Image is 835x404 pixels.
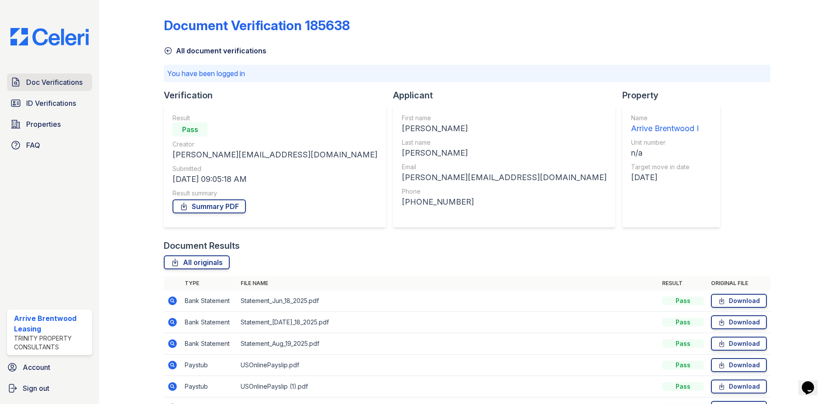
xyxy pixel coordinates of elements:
[181,276,237,290] th: Type
[23,362,50,373] span: Account
[711,294,767,308] a: Download
[631,138,699,147] div: Unit number
[237,376,659,397] td: USOnlinePayslip (1).pdf
[711,358,767,372] a: Download
[402,196,607,208] div: [PHONE_NUMBER]
[237,290,659,312] td: Statement_Jun_18_2025.pdf
[662,296,704,305] div: Pass
[631,114,699,135] a: Name Arrive Brentwood I
[237,355,659,376] td: USOnlinePayslip.pdf
[711,380,767,394] a: Download
[631,114,699,122] div: Name
[237,312,659,333] td: Statement_[DATE]_18_2025.pdf
[167,68,767,79] p: You have been logged in
[7,115,92,133] a: Properties
[711,315,767,329] a: Download
[173,114,377,122] div: Result
[3,28,96,45] img: CE_Logo_Blue-a8612792a0a2168367f1c8372b55b34899dd931a85d93a1a3d3e32e68fde9ad4.png
[164,17,350,33] div: Document Verification 185638
[662,382,704,391] div: Pass
[631,147,699,159] div: n/a
[26,98,76,108] span: ID Verifications
[3,380,96,397] a: Sign out
[173,189,377,198] div: Result summary
[173,122,207,136] div: Pass
[173,140,377,149] div: Creator
[7,94,92,112] a: ID Verifications
[662,318,704,327] div: Pass
[402,163,607,171] div: Email
[659,276,707,290] th: Result
[402,171,607,184] div: [PERSON_NAME][EMAIL_ADDRESS][DOMAIN_NAME]
[181,312,237,333] td: Bank Statement
[402,114,607,122] div: First name
[173,173,377,185] div: [DATE] 09:05:18 AM
[181,290,237,312] td: Bank Statement
[402,187,607,196] div: Phone
[393,89,622,101] div: Applicant
[164,240,240,252] div: Document Results
[402,138,607,147] div: Last name
[181,376,237,397] td: Paystub
[7,73,92,91] a: Doc Verifications
[14,313,89,334] div: Arrive Brentwood Leasing
[173,199,246,213] a: Summary PDF
[662,361,704,369] div: Pass
[798,369,826,395] iframe: chat widget
[181,333,237,355] td: Bank Statement
[3,359,96,376] a: Account
[237,333,659,355] td: Statement_Aug_19_2025.pdf
[14,334,89,352] div: Trinity Property Consultants
[181,355,237,376] td: Paystub
[173,164,377,173] div: Submitted
[164,89,393,101] div: Verification
[662,339,704,348] div: Pass
[164,255,230,269] a: All originals
[173,149,377,161] div: [PERSON_NAME][EMAIL_ADDRESS][DOMAIN_NAME]
[402,122,607,135] div: [PERSON_NAME]
[7,136,92,154] a: FAQ
[707,276,770,290] th: Original file
[26,119,61,129] span: Properties
[164,45,266,56] a: All document verifications
[26,140,40,150] span: FAQ
[622,89,727,101] div: Property
[711,337,767,351] a: Download
[631,122,699,135] div: Arrive Brentwood I
[402,147,607,159] div: [PERSON_NAME]
[23,383,49,394] span: Sign out
[237,276,659,290] th: File name
[631,171,699,184] div: [DATE]
[26,77,83,87] span: Doc Verifications
[631,163,699,171] div: Target move in date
